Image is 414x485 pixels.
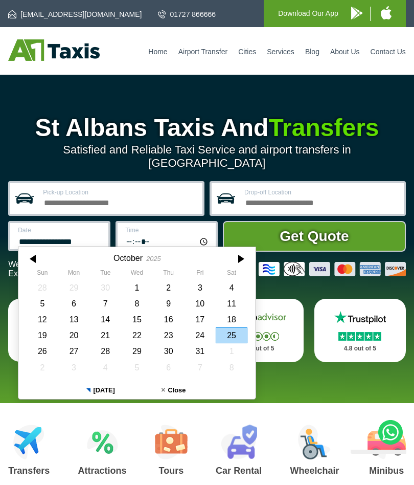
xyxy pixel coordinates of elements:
div: 28 October 2025 [90,343,122,359]
div: 20 October 2025 [58,327,90,343]
button: [DATE] [64,382,137,399]
img: A1 Taxis Android App [351,7,362,19]
div: 24 October 2025 [185,327,216,343]
div: 03 October 2025 [185,280,216,296]
th: Thursday [153,269,185,279]
th: Friday [185,269,216,279]
a: Reviews.io Stars 4.8 out of 5 [8,299,100,362]
img: Stars [338,332,381,341]
div: 08 October 2025 [121,296,153,312]
img: Stars [237,332,279,341]
div: 28 September 2025 [27,280,58,296]
p: 4.8 out of 5 [223,342,292,355]
label: Pick-up Location [43,189,196,195]
a: Services [267,48,294,56]
div: October [113,253,143,263]
div: 05 November 2025 [121,360,153,376]
div: 08 November 2025 [216,360,247,376]
img: Credit And Debit Cards [259,262,406,276]
div: 2025 [146,255,160,262]
img: Trustpilot [329,310,390,325]
img: Tripadvisor [227,310,289,325]
span: Transfers [268,114,379,141]
p: We Now Accept Card & Contactless Payment In [8,260,251,278]
a: About Us [330,48,360,56]
div: 27 October 2025 [58,343,90,359]
div: 03 November 2025 [58,360,90,376]
div: 04 November 2025 [90,360,122,376]
th: Tuesday [90,269,122,279]
h3: Transfers [8,466,50,475]
img: A1 Taxis St Albans LTD [8,39,100,61]
img: Airport Transfers [13,425,44,459]
a: Tripadvisor Stars 4.8 out of 5 [212,299,304,362]
a: Blog [305,48,319,56]
div: 30 September 2025 [90,280,122,296]
div: 16 October 2025 [153,312,185,327]
a: [EMAIL_ADDRESS][DOMAIN_NAME] [8,9,142,19]
div: 29 September 2025 [58,280,90,296]
div: 23 October 2025 [153,327,185,343]
th: Saturday [216,269,247,279]
div: 26 October 2025 [27,343,58,359]
img: Tours [155,425,188,459]
div: 25 October 2025 [216,327,247,343]
p: Satisfied and Reliable Taxi Service and airport transfers in [GEOGRAPHIC_DATA] [8,143,406,170]
h3: Tours [155,466,188,475]
div: 06 October 2025 [58,296,90,312]
div: 14 October 2025 [90,312,122,327]
div: 29 October 2025 [121,343,153,359]
div: 19 October 2025 [27,327,58,343]
img: Minibus [367,425,406,459]
div: 12 October 2025 [27,312,58,327]
a: 01727 866666 [158,9,216,19]
div: 21 October 2025 [90,327,122,343]
p: Download Our App [278,7,338,20]
a: Trustpilot Stars 4.8 out of 5 [314,299,406,362]
label: Drop-off Location [244,189,398,195]
div: 05 October 2025 [27,296,58,312]
div: 09 October 2025 [153,296,185,312]
div: 17 October 2025 [185,312,216,327]
div: 18 October 2025 [216,312,247,327]
div: 22 October 2025 [121,327,153,343]
button: Close [137,382,210,399]
h3: Car Rental [216,466,262,475]
th: Sunday [27,269,58,279]
div: 04 October 2025 [216,280,247,296]
iframe: chat widget [347,450,406,477]
div: 02 November 2025 [27,360,58,376]
div: 30 October 2025 [153,343,185,359]
img: Car Rental [221,425,257,459]
div: 06 November 2025 [153,360,185,376]
p: 4.8 out of 5 [326,342,395,355]
div: 10 October 2025 [185,296,216,312]
a: Home [148,48,167,56]
h3: Wheelchair [290,466,339,475]
a: Airport Transfer [178,48,227,56]
div: 02 October 2025 [153,280,185,296]
th: Monday [58,269,90,279]
div: 13 October 2025 [58,312,90,327]
a: Cities [238,48,256,56]
div: 11 October 2025 [216,296,247,312]
span: The Car at No Extra Charge. [8,260,234,278]
img: Attractions [87,425,118,459]
a: Contact Us [371,48,406,56]
div: 01 November 2025 [216,343,247,359]
label: Date [18,227,102,233]
div: 31 October 2025 [185,343,216,359]
img: Wheelchair [298,425,331,459]
div: 07 October 2025 [90,296,122,312]
div: 15 October 2025 [121,312,153,327]
th: Wednesday [121,269,153,279]
div: 07 November 2025 [185,360,216,376]
img: A1 Taxis iPhone App [381,6,392,19]
label: Time [125,227,210,233]
button: Get Quote [223,221,406,252]
h1: St Albans Taxis And [8,116,406,140]
h3: Attractions [78,466,127,475]
div: 01 October 2025 [121,280,153,296]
